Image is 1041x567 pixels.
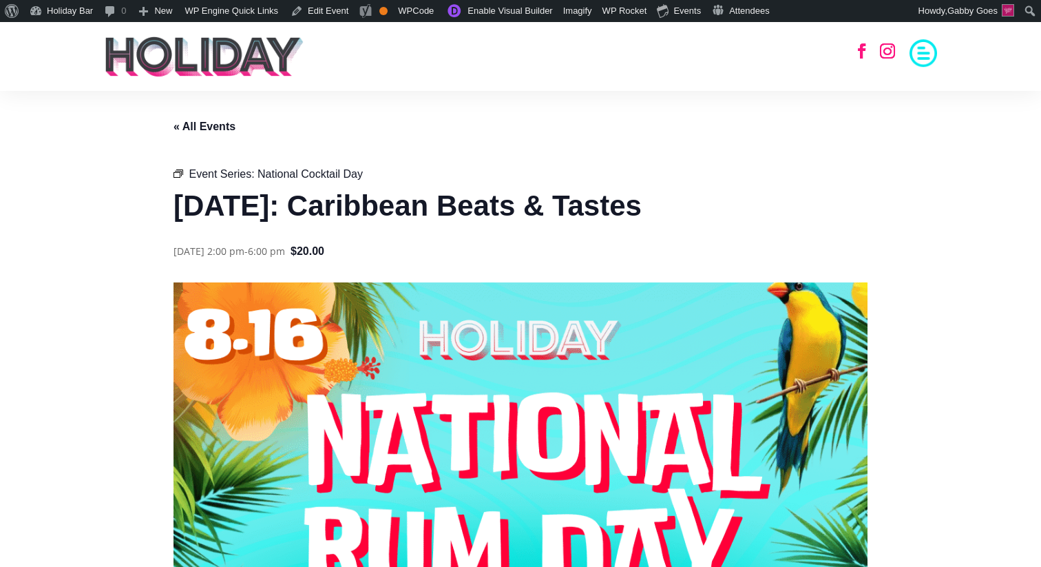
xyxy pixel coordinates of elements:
[947,6,998,16] span: Gabby Goes
[847,36,877,66] a: Follow on Facebook
[189,168,254,180] span: Event Series:
[173,186,867,226] h1: [DATE]: Caribbean Beats & Tastes
[872,36,903,66] a: Follow on Instagram
[257,168,363,180] a: National Cocktail Day
[173,245,244,258] span: [DATE] 2:00 pm
[291,243,324,260] span: $20.00
[173,121,235,132] a: « All Events
[248,245,285,258] span: 6:00 pm
[104,36,304,77] img: holiday-logo-black
[173,243,285,260] div: -
[379,7,388,15] div: OK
